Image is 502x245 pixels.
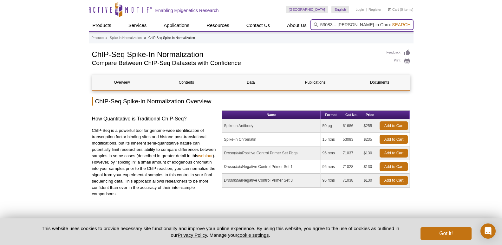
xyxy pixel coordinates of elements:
[380,121,408,130] a: Add to Cart
[362,133,378,146] td: $235
[362,111,378,119] th: Price
[92,35,104,41] a: Products
[125,19,151,31] a: Services
[321,119,341,133] td: 50 µg
[92,97,410,106] h2: ChIP-Seq Spike-In Normalization Overview
[341,111,362,119] th: Cat No.
[388,6,414,13] li: (0 items)
[198,153,212,158] a: webinar
[222,119,321,133] td: Spike-in Antibody
[286,6,329,13] a: [GEOGRAPHIC_DATA]
[243,19,274,31] a: Contact Us
[222,146,321,160] td: Positive Control Primer Set Pbgs
[321,146,341,160] td: 96 rxns
[368,7,381,12] a: Register
[341,146,362,160] td: 71037
[362,119,378,133] td: $255
[92,75,152,90] a: Overview
[380,162,408,171] a: Add to Cart
[392,22,410,27] span: Search
[92,49,380,59] h1: ChIP-Seq Spike-In Normalization
[222,160,321,174] td: Negative Control Primer Set 1
[387,49,410,56] a: Feedback
[380,149,408,158] a: Add to Cart
[92,60,380,66] h2: Compare Between ChIP-Seq Datasets with Confidence
[388,8,391,11] img: Your Cart
[160,19,193,31] a: Applications
[321,133,341,146] td: 15 rxns
[157,75,216,90] a: Contents
[350,75,409,90] a: Documents
[480,223,496,239] div: Open Intercom Messenger
[110,35,142,41] a: Spike-In Normalization
[144,36,146,40] li: »
[341,133,362,146] td: 53083
[224,151,242,155] i: Drosophila
[362,174,378,187] td: $130
[362,160,378,174] td: $130
[92,115,218,123] h3: How Quantitative is Traditional ChIP-Seq?
[321,174,341,187] td: 96 rxns
[237,232,269,238] button: cookie settings
[421,227,471,240] button: Got it!
[321,160,341,174] td: 96 rxns
[148,36,195,40] li: ChIP-Seq Spike-In Normalization
[380,135,408,144] a: Add to Cart
[366,6,367,13] li: |
[362,146,378,160] td: $130
[92,127,218,197] p: ChIP-Seq is a powerful tool for genome-wide identification of transcription factor binding sites ...
[222,111,321,119] th: Name
[31,225,410,238] p: This website uses cookies to provide necessary site functionality and improve your online experie...
[222,133,321,146] td: Spike-in Chromatin
[178,232,207,238] a: Privacy Policy
[285,75,345,90] a: Publications
[341,160,362,174] td: 71028
[321,111,341,119] th: Format
[221,75,281,90] a: Data
[224,178,242,183] i: Drosophila
[89,19,115,31] a: Products
[222,174,321,187] td: Negative Control Primer Set 3
[355,7,364,12] a: Login
[341,174,362,187] td: 71038
[390,22,412,28] button: Search
[380,176,408,185] a: Add to Cart
[203,19,233,31] a: Resources
[155,8,219,13] h2: Enabling Epigenetics Research
[387,58,410,65] a: Print
[331,6,349,13] a: English
[283,19,310,31] a: About Us
[310,19,414,30] input: Keyword, Cat. No.
[106,36,108,40] li: »
[341,119,362,133] td: 61686
[224,164,242,169] i: Drosophila
[388,7,399,12] a: Cart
